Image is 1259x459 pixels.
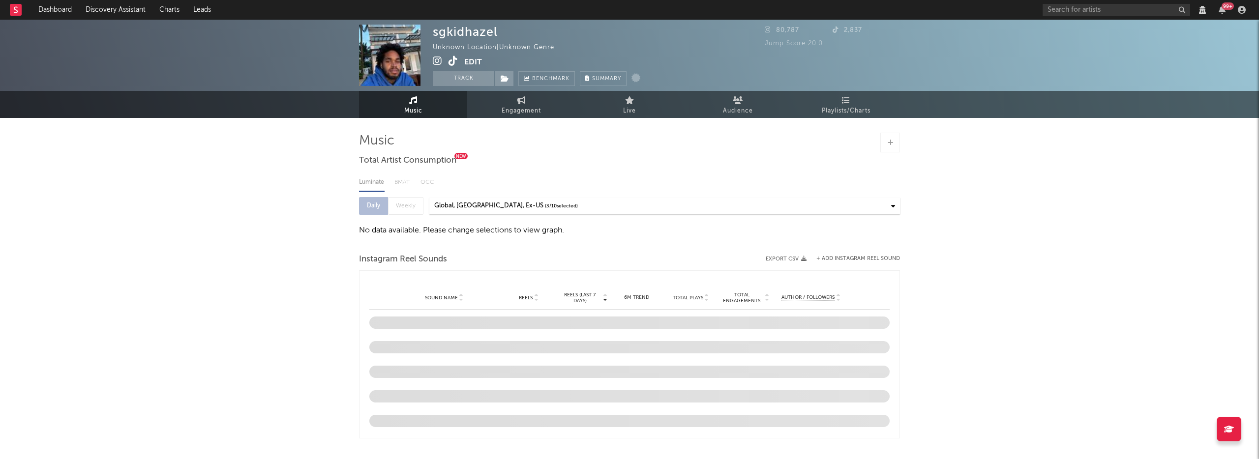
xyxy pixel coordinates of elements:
span: Playlists/Charts [822,105,870,117]
div: Unknown Location | Unknown Genre [433,42,577,54]
div: New [454,153,468,159]
span: Sound Name [425,295,458,301]
span: Summary [592,76,621,82]
button: + Add Instagram Reel Sound [816,256,900,261]
span: Instagram Reel Sounds [359,254,447,265]
span: Reels (last 7 days) [558,292,601,304]
button: Edit [464,56,482,68]
span: Total Plays [673,295,703,301]
a: Music [359,91,467,118]
span: Author / Followers [781,294,835,301]
button: Export CSV [766,256,807,262]
a: Playlists/Charts [792,91,900,118]
span: ( 3 / 10 selected) [545,200,578,212]
div: sgkidhazel [433,25,498,39]
div: 99 + [1222,2,1234,10]
span: Jump Score: 20.0 [765,40,823,47]
span: Total Engagements [720,292,764,304]
a: Audience [684,91,792,118]
span: Live [623,105,636,117]
div: Global, [GEOGRAPHIC_DATA], Ex-US [434,200,543,212]
button: Track [433,71,494,86]
a: Engagement [467,91,575,118]
div: + Add Instagram Reel Sound [807,256,900,261]
button: 99+ [1219,6,1226,14]
span: Reels [519,295,533,301]
div: No data available. Please change selections to view graph. [359,225,900,236]
span: Total Artist Consumption [359,155,456,167]
span: Engagement [502,105,541,117]
div: 6M Trend [612,294,661,301]
a: Live [575,91,684,118]
input: Search for artists [1043,4,1190,16]
button: Summary [580,71,627,86]
span: 2,837 [833,27,862,33]
a: Benchmark [518,71,575,86]
span: 80,787 [765,27,799,33]
span: Music [404,105,422,117]
span: Audience [723,105,753,117]
span: Benchmark [532,73,570,85]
